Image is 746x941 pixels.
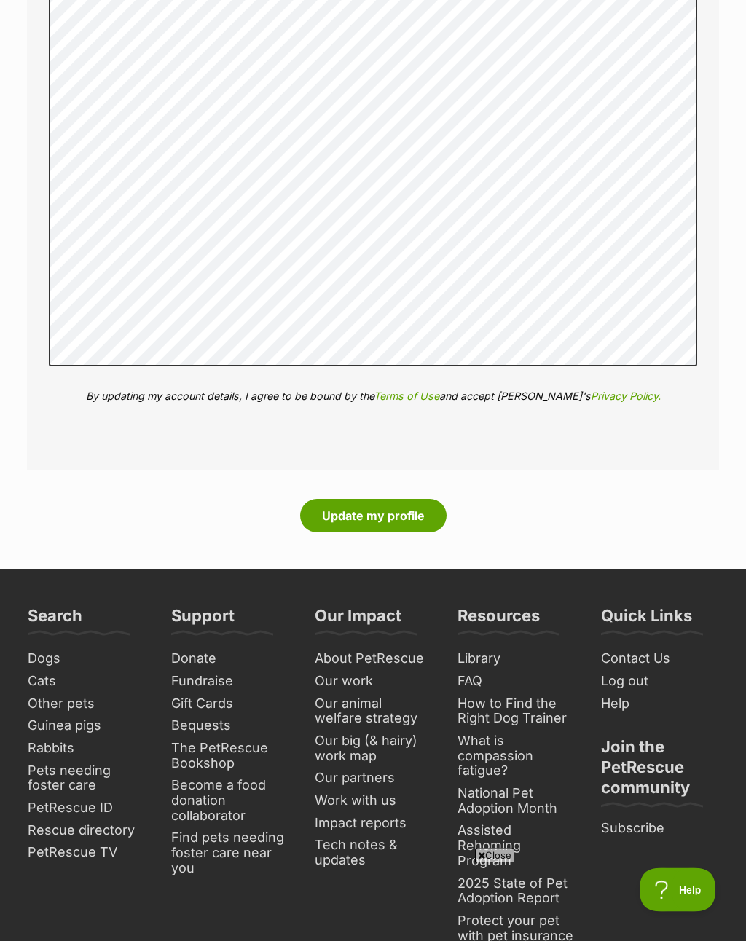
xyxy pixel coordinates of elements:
[452,731,581,783] a: What is compassion fatigue?
[22,820,151,843] a: Rescue directory
[309,731,438,768] a: Our big (& hairy) work map
[309,813,438,835] a: Impact reports
[165,671,294,693] a: Fundraise
[452,693,581,731] a: How to Find the Right Dog Trainer
[28,606,82,635] h3: Search
[22,798,151,820] a: PetRescue ID
[309,768,438,790] a: Our partners
[22,715,151,738] a: Guinea pigs
[309,693,438,731] a: Our animal welfare strategy
[22,648,151,671] a: Dogs
[22,760,151,798] a: Pets needing foster care
[591,390,661,403] a: Privacy Policy.
[171,606,235,635] h3: Support
[300,500,447,533] button: Update my profile
[315,606,401,635] h3: Our Impact
[49,389,697,404] p: By updating my account details, I agree to be bound by the and accept [PERSON_NAME]'s
[452,648,581,671] a: Library
[22,842,151,865] a: PetRescue TV
[452,783,581,820] a: National Pet Adoption Month
[165,827,294,880] a: Find pets needing foster care near you
[165,693,294,716] a: Gift Cards
[309,790,438,813] a: Work with us
[640,868,717,912] iframe: Help Scout Beacon - Open
[22,671,151,693] a: Cats
[20,868,726,934] iframe: Advertisement
[601,606,692,635] h3: Quick Links
[475,848,514,862] span: Close
[452,671,581,693] a: FAQ
[595,671,724,693] a: Log out
[22,738,151,760] a: Rabbits
[165,775,294,827] a: Become a food donation collaborator
[458,606,540,635] h3: Resources
[165,738,294,775] a: The PetRescue Bookshop
[165,715,294,738] a: Bequests
[309,648,438,671] a: About PetRescue
[601,737,718,807] h3: Join the PetRescue community
[309,671,438,693] a: Our work
[22,693,151,716] a: Other pets
[309,835,438,872] a: Tech notes & updates
[452,820,581,873] a: Assisted Rehoming Program
[595,693,724,716] a: Help
[595,648,724,671] a: Contact Us
[165,648,294,671] a: Donate
[374,390,439,403] a: Terms of Use
[595,818,724,840] a: Subscribe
